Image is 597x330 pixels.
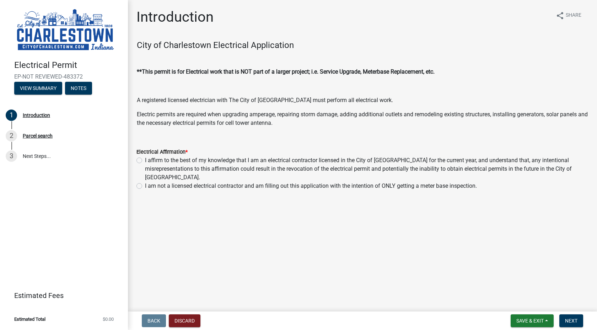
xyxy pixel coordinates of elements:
label: I affirm to the best of my knowledge that I am an electrical contractor licensed in the City of [... [145,156,588,182]
span: EP-NOT REVIEWED-483372 [14,73,114,80]
label: I am not a licensed electrical contractor and am filling out this application with the intention ... [145,182,477,190]
button: Discard [169,314,200,327]
span: Back [147,318,160,324]
span: Next [565,318,577,324]
button: Save & Exit [511,314,554,327]
button: View Summary [14,82,62,95]
button: Back [142,314,166,327]
span: Estimated Total [14,317,45,321]
label: Electrical Affirmation [136,150,188,155]
div: 3 [6,150,17,162]
button: Next [559,314,583,327]
a: Estimated Fees [6,288,117,303]
h4: Electrical Permit [14,60,122,70]
div: 1 [6,110,17,121]
wm-modal-confirm: Summary [14,86,62,91]
h4: City of Charlestown Electrical Application [137,40,588,50]
span: $0.00 [103,317,114,321]
button: Notes [65,82,92,95]
span: Save & Exit [516,318,544,324]
span: Share [566,11,581,20]
wm-modal-confirm: Notes [65,86,92,91]
p: A registered licensed electrician with The City of [GEOGRAPHIC_DATA] must perform all electrical ... [137,96,588,105]
p: Electric permits are required when upgrading amperage, repairing storm damage, adding additional ... [137,110,588,127]
h1: Introduction [136,9,214,26]
div: Introduction [23,113,50,118]
div: 2 [6,130,17,142]
strong: **This permit is for Electrical work that is NOT part of a larger project; i.e. Service Upgrade, ... [137,68,435,75]
img: City of Charlestown, Indiana [14,7,117,53]
div: Parcel search [23,133,53,138]
button: shareShare [550,9,587,22]
i: share [556,11,564,20]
